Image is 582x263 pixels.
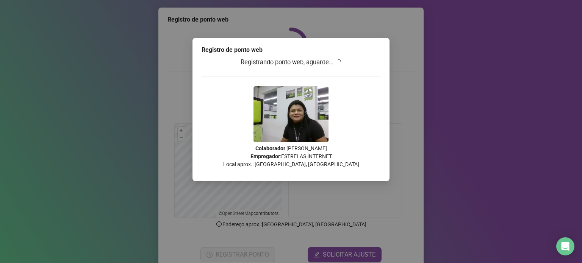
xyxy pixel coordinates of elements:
div: Registro de ponto web [202,45,380,54]
div: Open Intercom Messenger [556,237,574,255]
h3: Registrando ponto web, aguarde... [202,58,380,67]
img: Z [253,86,329,142]
strong: Colaborador [255,145,285,151]
span: loading [334,58,343,66]
p: : [PERSON_NAME] : ESTRELAS INTERNET Local aprox.: [GEOGRAPHIC_DATA], [GEOGRAPHIC_DATA] [202,145,380,168]
strong: Empregador [250,153,280,159]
